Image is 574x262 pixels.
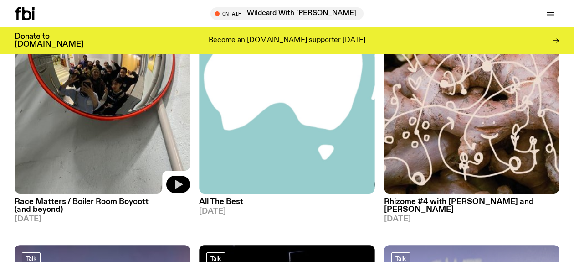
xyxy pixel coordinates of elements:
span: [DATE] [199,208,374,215]
h3: Donate to [DOMAIN_NAME] [15,33,83,48]
a: Rhizome #4 with [PERSON_NAME] and [PERSON_NAME][DATE] [384,194,559,223]
span: Talk [395,255,406,262]
a: All The Best[DATE] [199,194,374,215]
span: Talk [210,255,221,262]
h3: All The Best [199,198,374,206]
span: Talk [26,255,36,262]
h3: Rhizome #4 with [PERSON_NAME] and [PERSON_NAME] [384,198,559,214]
span: [DATE] [15,215,190,223]
span: [DATE] [384,215,559,223]
p: Become an [DOMAIN_NAME] supporter [DATE] [209,37,365,45]
button: On AirWildcard With [PERSON_NAME] [210,7,364,20]
a: Race Matters / Boiler Room Boycott (and beyond)[DATE] [15,194,190,223]
h3: Race Matters / Boiler Room Boycott (and beyond) [15,198,190,214]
